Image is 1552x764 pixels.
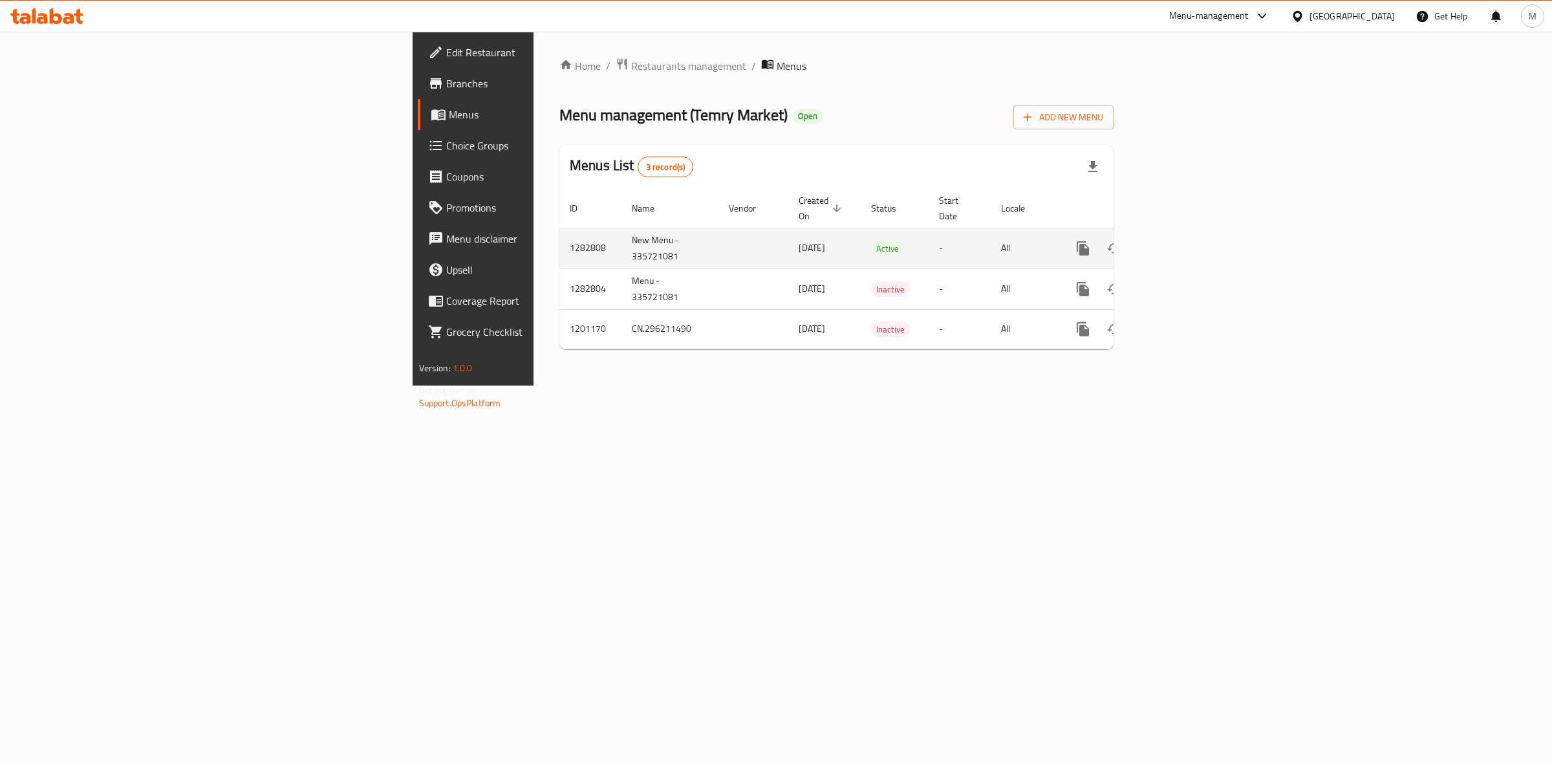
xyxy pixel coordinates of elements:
[638,161,693,173] span: 3 record(s)
[1068,233,1099,264] button: more
[1099,274,1130,305] button: Change Status
[570,156,693,177] h2: Menus List
[446,262,662,278] span: Upsell
[570,201,594,216] span: ID
[799,280,825,297] span: [DATE]
[929,309,991,349] td: -
[559,100,788,129] span: Menu management ( Temry Market )
[418,68,672,99] a: Branches
[991,268,1057,309] td: All
[793,109,823,124] div: Open
[446,76,662,91] span: Branches
[632,201,671,216] span: Name
[729,201,773,216] span: Vendor
[1077,151,1108,182] div: Export file
[419,382,479,398] span: Get support on:
[871,201,913,216] span: Status
[418,223,672,254] a: Menu disclaimer
[871,241,904,256] span: Active
[871,282,910,297] span: Inactive
[446,169,662,184] span: Coupons
[799,193,845,224] span: Created On
[1529,9,1536,23] span: M
[871,322,910,337] div: Inactive
[1169,8,1249,24] div: Menu-management
[793,111,823,122] span: Open
[418,316,672,347] a: Grocery Checklist
[799,239,825,256] span: [DATE]
[449,107,662,122] span: Menus
[419,395,501,411] a: Support.OpsPlatform
[1099,314,1130,345] button: Change Status
[751,58,756,74] li: /
[418,254,672,285] a: Upsell
[446,293,662,309] span: Coverage Report
[446,45,662,60] span: Edit Restaurant
[559,189,1202,349] table: enhanced table
[799,320,825,337] span: [DATE]
[1001,201,1042,216] span: Locale
[991,228,1057,268] td: All
[929,268,991,309] td: -
[418,161,672,192] a: Coupons
[1068,314,1099,345] button: more
[446,231,662,246] span: Menu disclaimer
[939,193,975,224] span: Start Date
[638,157,694,177] div: Total records count
[418,37,672,68] a: Edit Restaurant
[991,309,1057,349] td: All
[631,58,746,74] span: Restaurants management
[1057,189,1202,228] th: Actions
[418,99,672,130] a: Menus
[419,360,451,377] span: Version:
[1024,109,1103,126] span: Add New Menu
[453,360,473,377] span: 1.0.0
[559,58,1114,74] nav: breadcrumb
[616,58,746,74] a: Restaurants management
[871,322,910,337] span: Inactive
[418,192,672,223] a: Promotions
[418,130,672,161] a: Choice Groups
[871,281,910,297] div: Inactive
[446,324,662,340] span: Grocery Checklist
[1068,274,1099,305] button: more
[1013,105,1114,129] button: Add New Menu
[446,200,662,215] span: Promotions
[446,138,662,153] span: Choice Groups
[929,228,991,268] td: -
[1099,233,1130,264] button: Change Status
[777,58,806,74] span: Menus
[1309,9,1395,23] div: [GEOGRAPHIC_DATA]
[418,285,672,316] a: Coverage Report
